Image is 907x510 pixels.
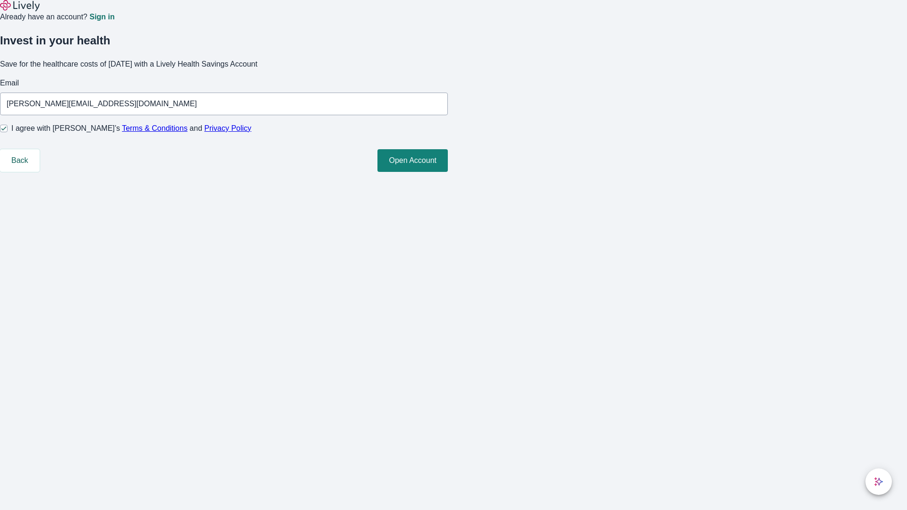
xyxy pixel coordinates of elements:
span: I agree with [PERSON_NAME]’s and [11,123,251,134]
svg: Lively AI Assistant [874,477,883,486]
a: Privacy Policy [205,124,252,132]
button: Open Account [377,149,448,172]
a: Terms & Conditions [122,124,188,132]
a: Sign in [89,13,114,21]
button: chat [865,468,892,495]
